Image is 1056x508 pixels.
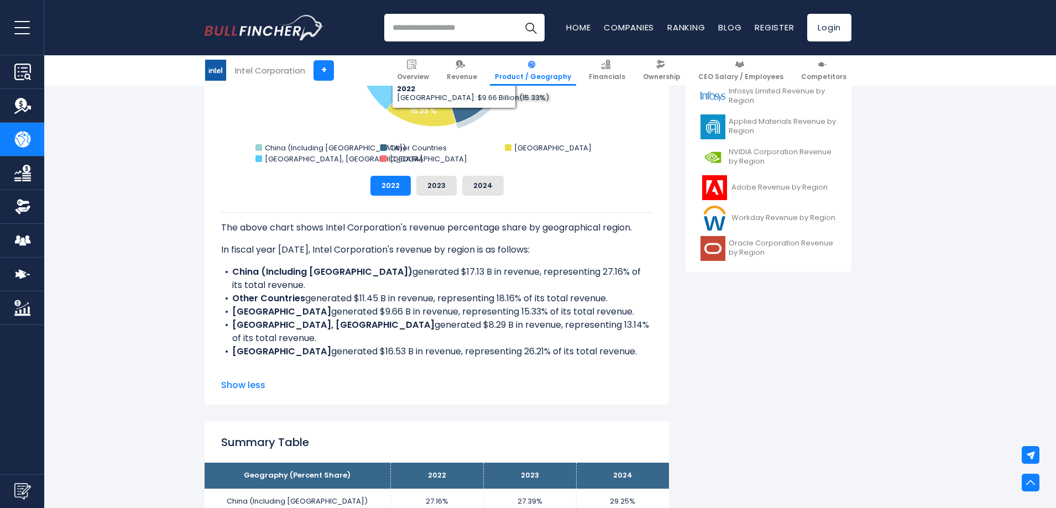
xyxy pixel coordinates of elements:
[390,463,483,489] th: 2022
[694,203,843,233] a: Workday Revenue by Region
[232,345,331,358] b: [GEOGRAPHIC_DATA]
[731,183,828,192] span: Adobe Revenue by Region
[514,143,592,153] text: [GEOGRAPHIC_DATA]
[589,72,625,81] span: Financials
[517,14,545,41] button: Search
[584,55,630,86] a: Financials
[205,463,390,489] th: Geography (Percent Share)
[265,143,406,153] text: China (Including [GEOGRAPHIC_DATA])
[729,87,837,106] span: Infosys Limited Revenue by Region
[221,212,652,425] div: The for Intel Corporation is the China (Including [GEOGRAPHIC_DATA]), which represents 27.16% of ...
[313,60,334,81] a: +
[221,243,652,256] p: In fiscal year [DATE], Intel Corporation's revenue by region is as follows:
[566,22,590,33] a: Home
[700,84,725,109] img: INFY logo
[410,106,437,116] text: 15.33 %
[495,72,571,81] span: Product / Geography
[698,72,783,81] span: CEO Salary / Employees
[205,15,323,40] a: Go to homepage
[700,206,728,231] img: WDAY logo
[796,55,851,86] a: Competitors
[397,72,429,81] span: Overview
[729,239,837,258] span: Oracle Corporation Revenue by Region
[221,305,652,318] li: generated $9.66 B in revenue, representing 15.33% of its total revenue.
[232,292,305,305] b: Other Countries
[700,236,725,261] img: ORCL logo
[232,265,412,278] b: China (Including [GEOGRAPHIC_DATA])
[14,198,31,215] img: Ownership
[807,14,851,41] a: Login
[205,15,324,40] img: Bullfincher logo
[390,143,447,153] text: Other Countries
[576,463,669,489] th: 2024
[667,22,705,33] a: Ranking
[221,379,652,392] span: Show less
[700,175,728,200] img: ADBE logo
[483,463,576,489] th: 2023
[700,114,725,139] img: AMAT logo
[694,112,843,142] a: Applied Materials Revenue by Region
[604,22,654,33] a: Companies
[205,60,226,81] img: INTC logo
[490,55,576,86] a: Product / Geography
[265,154,423,164] text: [GEOGRAPHIC_DATA], [GEOGRAPHIC_DATA]
[232,318,435,331] b: [GEOGRAPHIC_DATA], [GEOGRAPHIC_DATA]
[392,55,434,86] a: Overview
[729,117,837,136] span: Applied Materials Revenue by Region
[416,176,457,196] button: 2023
[729,148,837,166] span: NVIDIA Corporation Revenue by Region
[643,72,681,81] span: Ownership
[221,221,652,234] p: The above chart shows Intel Corporation's revenue percentage share by geographical region.
[694,81,843,112] a: Infosys Limited Revenue by Region
[801,72,846,81] span: Competitors
[694,233,843,264] a: Oracle Corporation Revenue by Region
[694,142,843,172] a: NVIDIA Corporation Revenue by Region
[232,305,331,318] b: [GEOGRAPHIC_DATA]
[718,22,741,33] a: Blog
[221,345,652,358] li: generated $16.53 B in revenue, representing 26.21% of its total revenue.
[221,318,652,345] li: generated $8.29 B in revenue, representing 13.14% of its total revenue.
[462,176,504,196] button: 2024
[221,292,652,305] li: generated $11.45 B in revenue, representing 18.16% of its total revenue.
[700,145,725,170] img: NVDA logo
[693,55,788,86] a: CEO Salary / Employees
[442,55,482,86] a: Revenue
[638,55,686,86] a: Ownership
[694,172,843,203] a: Adobe Revenue by Region
[755,22,794,33] a: Register
[447,72,477,81] span: Revenue
[221,265,652,292] li: generated $17.13 B in revenue, representing 27.16% of its total revenue.
[731,213,835,223] span: Workday Revenue by Region
[221,434,652,451] h2: Summary Table
[467,85,493,96] text: 18.16 %
[235,64,305,77] div: Intel Corporation
[370,176,411,196] button: 2022
[390,154,467,164] text: [GEOGRAPHIC_DATA]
